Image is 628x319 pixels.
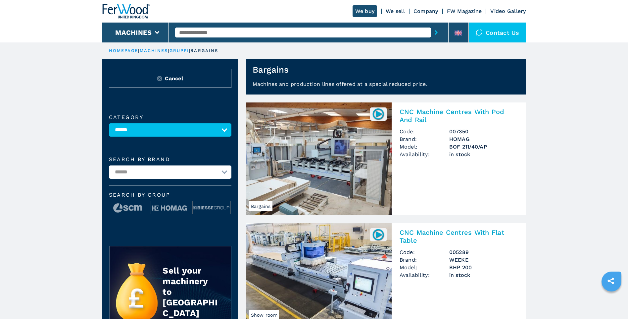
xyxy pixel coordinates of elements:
[600,289,623,314] iframe: Chat
[246,80,526,95] p: Machines and production lines offered at a special reduced price.
[109,157,231,162] label: Search by brand
[169,48,189,53] a: gruppi
[413,8,438,14] a: Company
[449,248,518,256] h3: 005289
[400,128,449,135] span: Code:
[353,5,377,17] a: We buy
[449,143,518,151] h3: BOF 211/40/AP
[400,228,518,244] h2: CNC Machine Centres With Flat Table
[469,23,526,42] div: Contact us
[490,8,526,14] a: Video Gallery
[449,135,518,143] h3: HOMAG
[449,151,518,158] span: in stock
[400,256,449,264] span: Brand:
[449,264,518,271] h3: BHP 200
[151,201,189,215] img: image
[386,8,405,14] a: We sell
[400,143,449,151] span: Model:
[246,102,526,215] a: CNC Machine Centres With Pod And Rail HOMAG BOF 211/40/APBargains007350CNC Machine Centres With P...
[157,76,162,81] img: Reset
[102,4,150,19] img: Ferwood
[400,271,449,279] span: Availability:
[246,102,392,215] img: CNC Machine Centres With Pod And Rail HOMAG BOF 211/40/AP
[140,48,168,53] a: machines
[476,29,482,36] img: Contact us
[400,151,449,158] span: Availability:
[603,273,619,289] a: sharethis
[109,192,231,198] span: Search by group
[138,48,139,53] span: |
[190,48,218,54] p: bargains
[400,248,449,256] span: Code:
[165,75,183,82] span: Cancel
[193,201,230,215] img: image
[163,265,217,318] div: Sell your machinery to [GEOGRAPHIC_DATA]
[168,48,169,53] span: |
[189,48,190,53] span: |
[372,228,385,241] img: 005289
[109,69,231,88] button: ResetCancel
[109,48,138,53] a: HOMEPAGE
[449,256,518,264] h3: WEEKE
[400,108,518,124] h2: CNC Machine Centres With Pod And Rail
[431,25,441,40] button: submit-button
[115,29,152,36] button: Machines
[449,128,518,135] h3: 007350
[253,64,289,75] h1: Bargains
[372,107,385,120] img: 007350
[400,135,449,143] span: Brand:
[447,8,482,14] a: FW Magazine
[109,115,231,120] label: Category
[249,201,272,211] span: Bargains
[109,201,147,215] img: image
[400,264,449,271] span: Model:
[449,271,518,279] span: in stock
